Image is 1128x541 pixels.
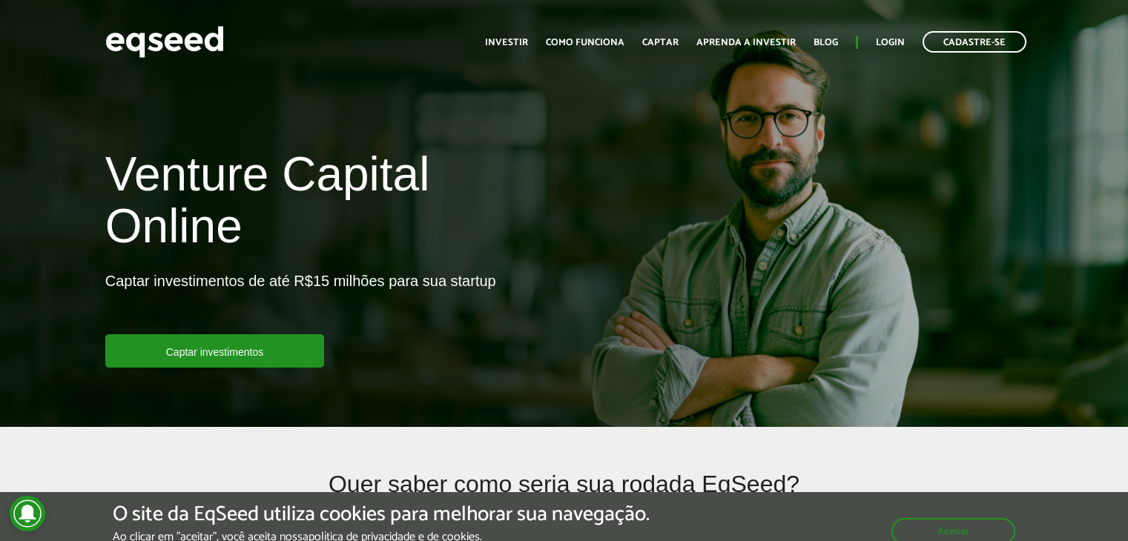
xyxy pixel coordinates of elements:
a: Captar investimentos [105,334,325,368]
a: Aprenda a investir [696,38,796,47]
h1: Venture Capital Online [105,148,553,260]
a: Login [876,38,905,47]
a: Cadastre-se [923,31,1026,53]
a: Como funciona [546,38,624,47]
a: Investir [485,38,528,47]
a: Captar [642,38,679,47]
a: Blog [814,38,838,47]
h2: Quer saber como seria sua rodada EqSeed? [199,471,929,520]
img: EqSeed [105,22,224,62]
p: Captar investimentos de até R$15 milhões para sua startup [105,272,496,334]
h5: O site da EqSeed utiliza cookies para melhorar sua navegação. [113,503,650,526]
